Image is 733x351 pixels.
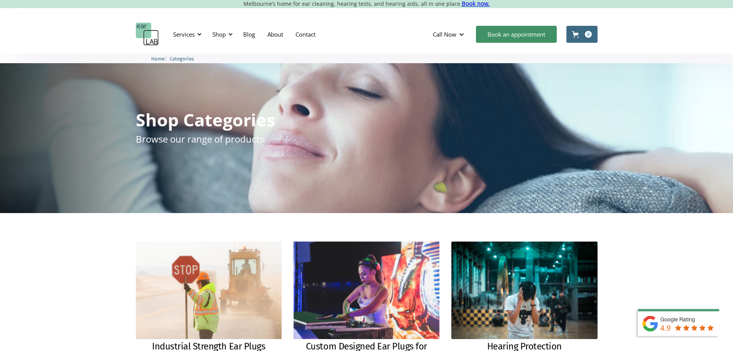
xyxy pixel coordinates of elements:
[288,238,445,343] img: Custom Designed Ear Plugs for Musicians and Live Concerts
[451,242,597,339] img: Hearing Protection
[476,26,557,43] a: Book an appointment
[136,23,159,46] a: home
[173,30,195,38] div: Services
[208,23,235,46] div: Shop
[566,26,598,43] a: Open cart
[261,23,289,45] a: About
[169,23,204,46] div: Services
[136,111,275,128] h1: Shop Categories
[212,30,226,38] div: Shop
[151,56,165,62] span: Home
[151,55,165,62] a: Home
[237,23,261,45] a: Blog
[427,23,472,46] div: Call Now
[170,55,194,62] a: Categories
[151,55,170,63] li: 〉
[585,31,592,38] div: 0
[136,242,282,339] img: Industrial Strength Ear Plugs
[170,56,194,62] span: Categories
[433,30,456,38] div: Call Now
[136,132,264,146] p: Browse our range of products
[289,23,322,45] a: Contact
